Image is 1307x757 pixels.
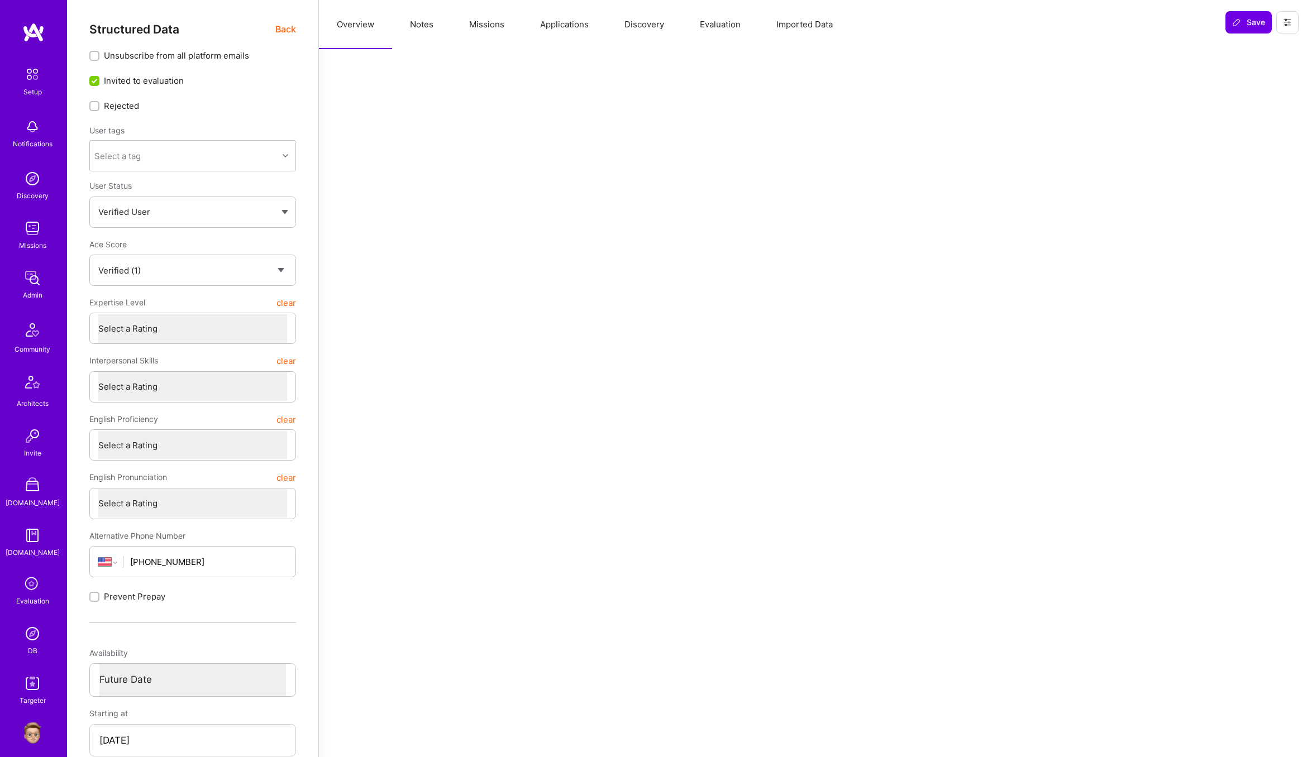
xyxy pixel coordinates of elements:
[23,86,42,98] div: Setup
[276,467,296,487] button: clear
[94,150,141,162] div: Select a tag
[17,397,49,409] div: Architects
[98,207,150,217] span: Verified User
[130,548,287,576] input: +1 (000) 000-0000
[89,239,127,249] span: Ace Score
[21,217,44,239] img: teamwork
[89,531,185,540] span: Alternative Phone Number
[21,63,44,86] img: setup
[21,475,44,497] img: A Store
[89,703,128,724] div: Starting at
[18,722,46,744] a: User Avatar
[16,595,49,607] div: Evaluation
[6,547,60,558] div: [DOMAIN_NAME]
[89,351,158,371] span: Interpersonal Skills
[283,153,288,159] i: icon Chevron
[89,409,158,429] span: English Proficiency
[89,643,296,663] div: Availability
[282,210,288,214] img: caret
[275,22,296,36] span: Back
[1225,11,1272,33] button: Save
[21,267,44,289] img: admin teamwork
[104,100,139,112] span: Rejected
[104,591,165,602] span: Prevent Prepay
[1232,17,1265,28] span: Save
[89,181,132,190] span: User Status
[89,125,125,136] label: User tags
[19,317,46,343] img: Community
[22,574,43,595] i: icon SelectionTeam
[21,167,44,190] img: discovery
[19,239,46,251] div: Missions
[89,293,145,313] span: Expertise Level
[28,645,37,657] div: DB
[21,524,44,547] img: guide book
[276,293,296,313] button: clear
[104,75,184,87] span: Invited to evaluation
[20,694,46,706] div: Targeter
[21,672,44,694] img: Skill Targeter
[15,343,50,355] div: Community
[104,50,249,61] span: Unsubscribe from all platform emails
[276,351,296,371] button: clear
[6,497,60,509] div: [DOMAIN_NAME]
[19,371,46,397] img: Architects
[21,622,44,645] img: Admin Search
[17,190,49,202] div: Discovery
[21,116,44,138] img: bell
[13,138,53,150] div: Notifications
[21,425,44,447] img: Invite
[89,467,167,487] span: English Pronunciation
[21,722,44,744] img: User Avatar
[23,289,42,301] div: Admin
[24,447,41,459] div: Invite
[276,409,296,429] button: clear
[22,22,45,42] img: logo
[89,22,179,36] span: Structured Data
